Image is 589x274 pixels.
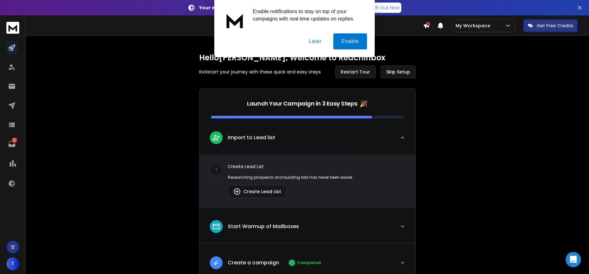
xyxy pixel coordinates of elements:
[200,126,415,154] button: leadImport to Lead list
[199,69,321,75] p: Kickstart your journey with these quick and easy steps
[199,53,416,63] h1: Hello [PERSON_NAME] , Welcome to ReachInbox
[228,175,405,180] p: Researching prospects and building lists has never been easier.
[335,65,376,78] button: Restart Tour
[297,260,321,265] p: Completed
[228,185,286,198] button: Create Lead List
[228,134,275,141] p: Import to Lead list
[381,65,416,78] button: Skip Setup
[5,138,18,150] a: 4
[228,259,279,267] p: Create a campaign
[248,8,367,22] div: Enable notifications to stay on top of your campaigns with real-time updates on replies.
[200,154,415,207] div: leadImport to Lead list
[386,69,410,75] span: Skip Setup
[228,223,299,230] p: Start Warmup of Mailboxes
[222,8,248,33] img: notification icon
[212,133,220,141] img: lead
[360,99,368,108] span: 🎉
[212,222,220,231] img: lead
[6,257,19,270] button: T
[333,33,367,49] button: Enable
[12,138,17,143] p: 4
[200,215,415,243] button: leadStart Warmup of Mailboxes
[301,33,329,49] button: Later
[212,259,220,267] img: lead
[228,163,405,170] p: Create Lead List
[210,163,223,176] div: 1
[247,99,357,108] p: Launch Your Campaign in 3 Easy Steps
[233,188,241,195] img: lead
[566,252,581,267] div: Open Intercom Messenger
